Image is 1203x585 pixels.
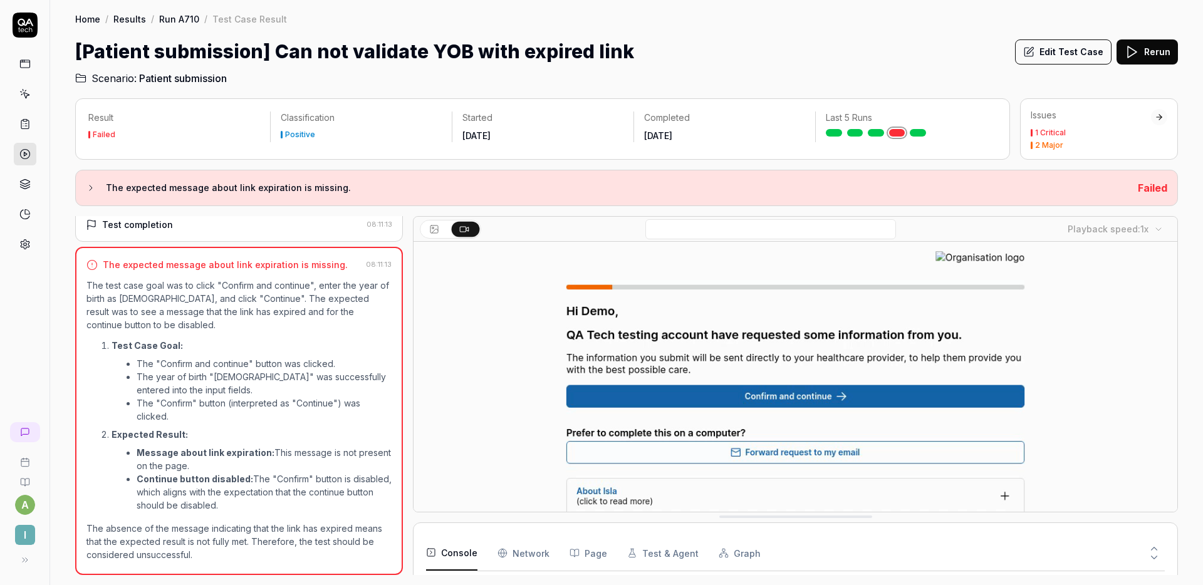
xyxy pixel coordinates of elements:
button: Edit Test Case [1015,39,1112,65]
strong: Test Case Goal: [112,340,183,351]
a: Results [113,13,146,25]
button: Page [570,536,607,571]
div: Failed [93,131,115,138]
div: / [204,13,207,25]
div: / [105,13,108,25]
li: The "Confirm" button (interpreted as "Continue") was clicked. [137,396,392,423]
li: The "Confirm" button is disabled, which aligns with the expectation that the continue button shou... [137,472,392,512]
strong: Message about link expiration: [137,447,274,458]
p: Last 5 Runs [826,111,987,124]
time: [DATE] [462,130,491,141]
h3: The expected message about link expiration is missing. [106,180,1128,195]
div: Test completion [102,218,173,231]
a: Home [75,13,100,25]
button: Console [426,536,477,571]
p: The absence of the message indicating that the link has expired means that the expected result is... [86,522,392,561]
button: Network [497,536,549,571]
button: Test & Agent [627,536,699,571]
a: Book a call with us [5,447,44,467]
p: The test case goal was to click "Confirm and continue", enter the year of birth as [DEMOGRAPHIC_D... [86,279,392,331]
strong: Expected Result: [112,429,188,440]
span: Scenario: [89,71,137,86]
a: Scenario:Patient submission [75,71,227,86]
div: / [151,13,154,25]
div: Positive [285,131,315,138]
p: Classification [281,111,442,124]
p: Started [462,111,623,124]
p: Result [88,111,260,124]
time: 08:11:13 [367,220,392,229]
button: The expected message about link expiration is missing. [86,180,1128,195]
strong: Continue button disabled: [137,474,253,484]
div: Playback speed: [1068,222,1148,236]
span: Patient submission [139,71,227,86]
h1: [Patient submission] Can not validate YOB with expired link [75,38,634,66]
span: I [15,525,35,545]
a: Documentation [5,467,44,487]
li: This message is not present on the page. [137,446,392,472]
button: a [15,495,35,515]
div: The expected message about link expiration is missing. [103,258,348,271]
a: Run A710 [159,13,199,25]
span: Failed [1138,182,1167,194]
div: 2 Major [1035,142,1063,149]
li: The year of birth "[DEMOGRAPHIC_DATA]" was successfully entered into the input fields. [137,370,392,396]
button: Graph [719,536,761,571]
div: 1 Critical [1035,129,1066,137]
a: New conversation [10,422,40,442]
time: [DATE] [644,130,672,141]
div: Issues [1031,109,1151,122]
p: Completed [644,111,805,124]
time: 08:11:13 [366,260,392,269]
li: The "Confirm and continue" button was clicked. [137,357,392,370]
button: I [5,515,44,547]
button: Rerun [1117,39,1178,65]
div: Test Case Result [212,13,287,25]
